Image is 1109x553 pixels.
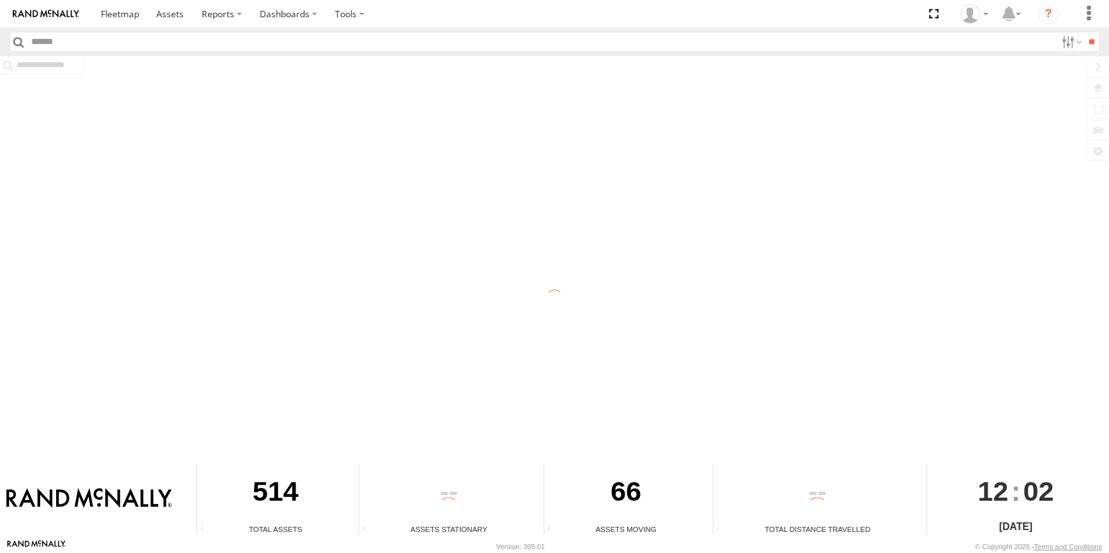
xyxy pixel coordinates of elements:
div: [DATE] [927,519,1105,535]
div: Jaydon Walker [956,4,993,24]
div: Total distance travelled by all assets within specified date range and applied filters [713,525,733,535]
a: Terms and Conditions [1034,543,1102,550]
div: Total number of assets current in transit. [544,525,563,535]
div: : [927,464,1105,519]
div: © Copyright 2025 - [975,543,1102,550]
img: rand-logo.svg [13,10,79,18]
label: Search Filter Options [1057,33,1084,51]
div: 66 [544,464,708,524]
i: ? [1038,4,1059,24]
div: Assets Stationary [359,524,539,535]
div: Total Distance Travelled [713,524,922,535]
img: Rand McNally [6,488,172,510]
div: Total Assets [197,524,354,535]
a: Visit our Website [7,540,66,553]
span: 12 [978,464,1008,519]
div: Assets Moving [544,524,708,535]
div: Version: 305.01 [496,543,545,550]
div: Total number of assets current stationary. [359,525,378,535]
span: 02 [1023,464,1053,519]
div: Total number of Enabled Assets [197,525,216,535]
div: 514 [197,464,354,524]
